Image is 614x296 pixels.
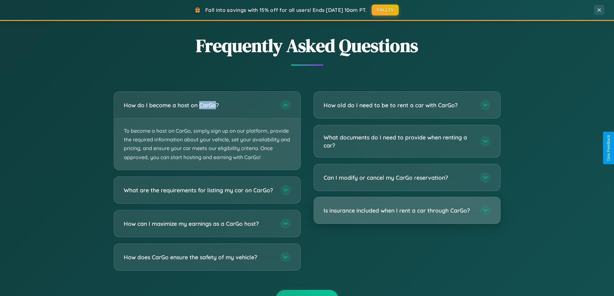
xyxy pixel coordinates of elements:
[114,119,300,170] p: To become a host on CarGo, simply sign up on our platform, provide the required information about...
[124,186,274,194] h3: What are the requirements for listing my car on CarGo?
[372,5,399,15] button: FALL15
[324,174,474,182] h3: Can I modify or cancel my CarGo reservation?
[324,133,474,149] h3: What documents do I need to provide when renting a car?
[114,33,501,58] h2: Frequently Asked Questions
[324,206,474,215] h3: Is insurance included when I rent a car through CarGo?
[606,135,611,161] div: Give Feedback
[205,7,367,13] span: Fall into savings with 15% off for all users! Ends [DATE] 10am PT.
[124,219,274,227] h3: How can I maximize my earnings as a CarGo host?
[324,101,474,109] h3: How old do I need to be to rent a car with CarGo?
[124,253,274,261] h3: How does CarGo ensure the safety of my vehicle?
[124,101,274,109] h3: How do I become a host on CarGo?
